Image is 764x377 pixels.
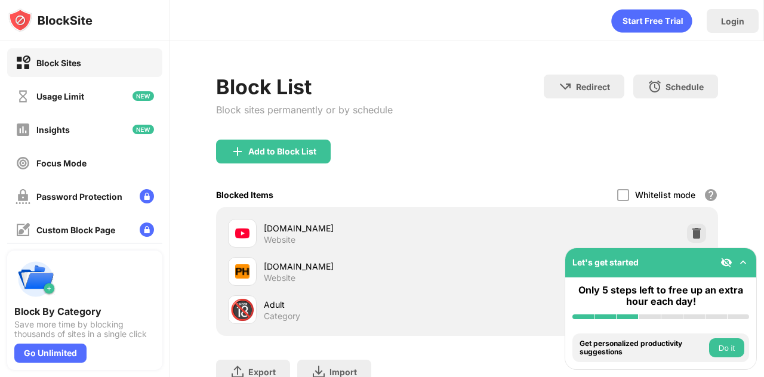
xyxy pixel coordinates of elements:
button: Do it [709,338,744,357]
img: new-icon.svg [133,125,154,134]
div: Website [264,234,295,245]
div: Save more time by blocking thousands of sites in a single click [14,320,155,339]
div: Website [264,273,295,283]
div: Add to Block List [248,147,316,156]
img: push-categories.svg [14,258,57,301]
div: Let's get started [572,257,639,267]
img: favicons [235,226,249,240]
div: Adult [264,298,467,311]
img: omni-setup-toggle.svg [737,257,749,268]
div: Redirect [576,82,610,92]
div: Block By Category [14,305,155,317]
div: 🔞 [230,298,255,322]
div: [DOMAIN_NAME] [264,222,467,234]
div: Focus Mode [36,158,87,168]
div: Custom Block Page [36,225,115,235]
div: Get personalized productivity suggestions [580,339,706,357]
img: block-on.svg [16,55,30,70]
div: animation [611,9,692,33]
div: Blocked Items [216,190,273,200]
img: new-icon.svg [133,91,154,101]
div: Block Sites [36,58,81,68]
div: Login [721,16,744,26]
div: Block List [216,75,393,99]
div: Only 5 steps left to free up an extra hour each day! [572,285,749,307]
div: Export [248,367,276,377]
div: Insights [36,125,70,135]
div: Password Protection [36,191,122,202]
img: time-usage-off.svg [16,89,30,104]
div: Block sites permanently or by schedule [216,104,393,116]
div: [DOMAIN_NAME] [264,260,467,273]
img: customize-block-page-off.svg [16,223,30,237]
img: lock-menu.svg [140,223,154,237]
img: focus-off.svg [16,156,30,171]
div: Schedule [666,82,704,92]
img: eye-not-visible.svg [720,257,732,268]
div: Go Unlimited [14,344,87,363]
img: lock-menu.svg [140,189,154,203]
div: Whitelist mode [635,190,695,200]
img: insights-off.svg [16,122,30,137]
img: favicons [235,264,249,279]
div: Usage Limit [36,91,84,101]
img: logo-blocksite.svg [8,8,93,32]
div: Category [264,311,300,322]
img: password-protection-off.svg [16,189,30,204]
div: Import [329,367,357,377]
